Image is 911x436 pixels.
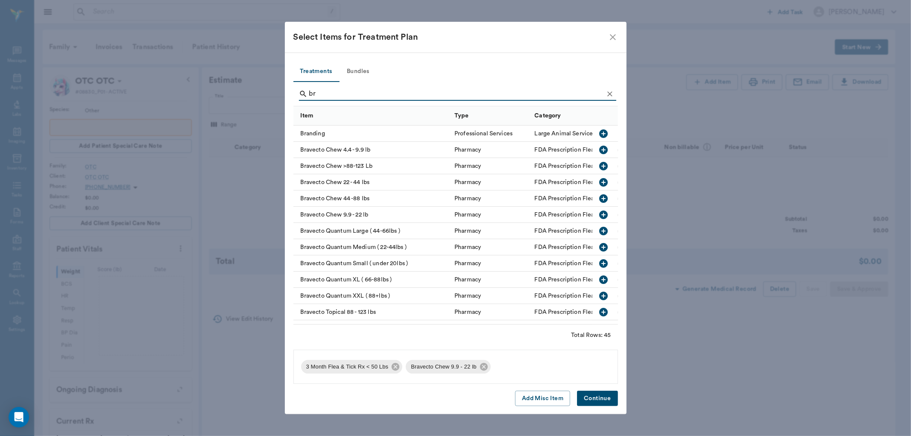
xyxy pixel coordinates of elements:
div: Bromide Testing ( therapeutic monitor ) TVMDL [293,320,451,337]
div: FDA Prescription Flea/Tick Non-HW Parasite Control [535,194,699,203]
div: FDA Prescription Flea/Tick Non-HW Parasite Control [535,146,699,154]
div: Bravecto Quantum Large ( 44-66lbs ) [293,223,451,239]
div: Type [454,104,469,128]
div: Bravecto Quantum XL ( 66-88lbs ) [293,272,451,288]
div: FDA Prescription Flea/Tick Non-HW Parasite Control [535,178,699,187]
div: Type [450,106,530,126]
button: Clear [603,88,616,100]
div: Pharmacy [454,292,481,300]
div: Pharmacy [454,162,481,170]
div: Bravecto Chew 44 -88 lbs [293,190,451,207]
div: Pharmacy [454,275,481,284]
div: Bravecto Topical 88 - 123 lbs [293,304,451,320]
input: Find a treatment [309,87,603,101]
div: Branding [293,126,451,142]
div: Total Rows: 45 [571,331,611,339]
div: Pharmacy [454,259,481,268]
div: Item [301,104,313,128]
div: Outside (Reference) Lab [535,324,601,333]
div: Category [530,106,703,126]
div: Bravecto Chew 22 - 44 lbs [293,174,451,190]
div: Pharmacy [454,146,481,154]
div: Bravecto Quantum Medium ( 22-44lbs ) [293,239,451,255]
div: Select Items for Treatment Plan [293,30,608,44]
div: Bravecto Quantum XXL ( 88+lbs ) [293,288,451,304]
div: FDA Prescription Flea/Tick Non-HW Parasite Control [535,292,699,300]
div: FDA Prescription Flea/Tick Non-HW Parasite Control [535,227,699,235]
div: FDA Prescription Flea/Tick Non-HW Parasite Control [535,275,699,284]
button: Treatments [293,61,339,82]
span: Bravecto Chew 9.9 - 22 lb [406,363,481,371]
button: Add Misc Item [515,391,570,407]
div: Search [299,87,616,102]
div: Pharmacy [454,178,481,187]
div: Pharmacy [454,194,481,203]
div: Category [535,104,561,128]
div: FDA Prescription Flea/Tick Non-HW Parasite Control [535,259,699,268]
div: Bravecto Chew 9.9 - 22 lb [293,207,451,223]
div: Bravecto Quantum Small ( under 20lbs ) [293,255,451,272]
div: Bravecto Chew >88-123 Lb [293,158,451,174]
div: FDA Prescription Flea/Tick Non-HW Parasite Control [535,243,699,252]
div: Bravecto Chew 9.9 - 22 lb [406,360,490,374]
button: Continue [577,391,618,407]
div: Pharmacy [454,211,481,219]
button: Bundles [339,61,378,82]
div: Pharmacy [454,308,481,316]
span: 3 Month Flea & Tick Rx < 50 Lbs [301,363,394,371]
div: Pharmacy [454,227,481,235]
div: Large Animal Services [535,129,596,138]
div: Open Intercom Messenger [9,407,29,427]
div: 3 Month Flea & Tick Rx < 50 Lbs [301,360,403,374]
div: Item [293,106,451,126]
button: close [608,32,618,42]
div: FDA Prescription Flea/Tick Non-HW Parasite Control [535,162,699,170]
div: Bravecto Chew 4.4 - 9.9 lb [293,142,451,158]
div: Pharmacy [454,243,481,252]
div: FDA Prescription Flea/Tick Non-HW Parasite Control [535,211,699,219]
div: FDA Prescription Flea/Tick Non-HW Parasite Control [535,308,699,316]
div: Professional Services [454,129,513,138]
div: Laboratory [454,324,484,333]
